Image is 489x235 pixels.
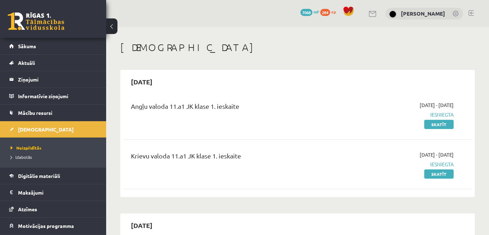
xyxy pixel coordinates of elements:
[9,88,97,104] a: Informatīvie ziņojumi
[353,161,454,168] span: Iesniegta
[331,9,336,15] span: xp
[11,145,41,151] span: Neizpildītās
[420,151,454,158] span: [DATE] - [DATE]
[11,154,32,160] span: Izlabotās
[18,88,97,104] legend: Informatīvie ziņojumi
[18,206,37,212] span: Atzīmes
[9,105,97,121] a: Mācību resursi
[9,201,97,217] a: Atzīmes
[124,217,160,234] h2: [DATE]
[300,9,319,15] a: 7068 mP
[9,168,97,184] a: Digitālie materiāli
[18,223,74,229] span: Motivācijas programma
[9,121,97,138] a: [DEMOGRAPHIC_DATA]
[401,10,445,17] a: [PERSON_NAME]
[424,169,454,179] a: Skatīt
[320,9,339,15] a: 284 xp
[353,111,454,118] span: Iesniegta
[9,38,97,54] a: Sākums
[18,71,97,88] legend: Ziņojumi
[9,55,97,71] a: Aktuāli
[18,60,35,66] span: Aktuāli
[18,184,97,201] legend: Maksājumi
[9,184,97,201] a: Maksājumi
[300,9,312,16] span: 7068
[18,110,52,116] span: Mācību resursi
[120,41,475,54] h1: [DEMOGRAPHIC_DATA]
[18,173,60,179] span: Digitālie materiāli
[9,71,97,88] a: Ziņojumi
[131,151,343,164] div: Krievu valoda 11.a1 JK klase 1. ieskaite
[11,145,99,151] a: Neizpildītās
[131,101,343,114] div: Angļu valoda 11.a1 JK klase 1. ieskaite
[18,126,74,133] span: [DEMOGRAPHIC_DATA]
[18,43,36,49] span: Sākums
[313,9,319,15] span: mP
[9,218,97,234] a: Motivācijas programma
[320,9,330,16] span: 284
[420,101,454,109] span: [DATE] - [DATE]
[124,73,160,90] h2: [DATE]
[424,120,454,129] a: Skatīt
[8,12,64,30] a: Rīgas 1. Tālmācības vidusskola
[11,154,99,160] a: Izlabotās
[389,11,396,18] img: Karīna Frīdenberga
